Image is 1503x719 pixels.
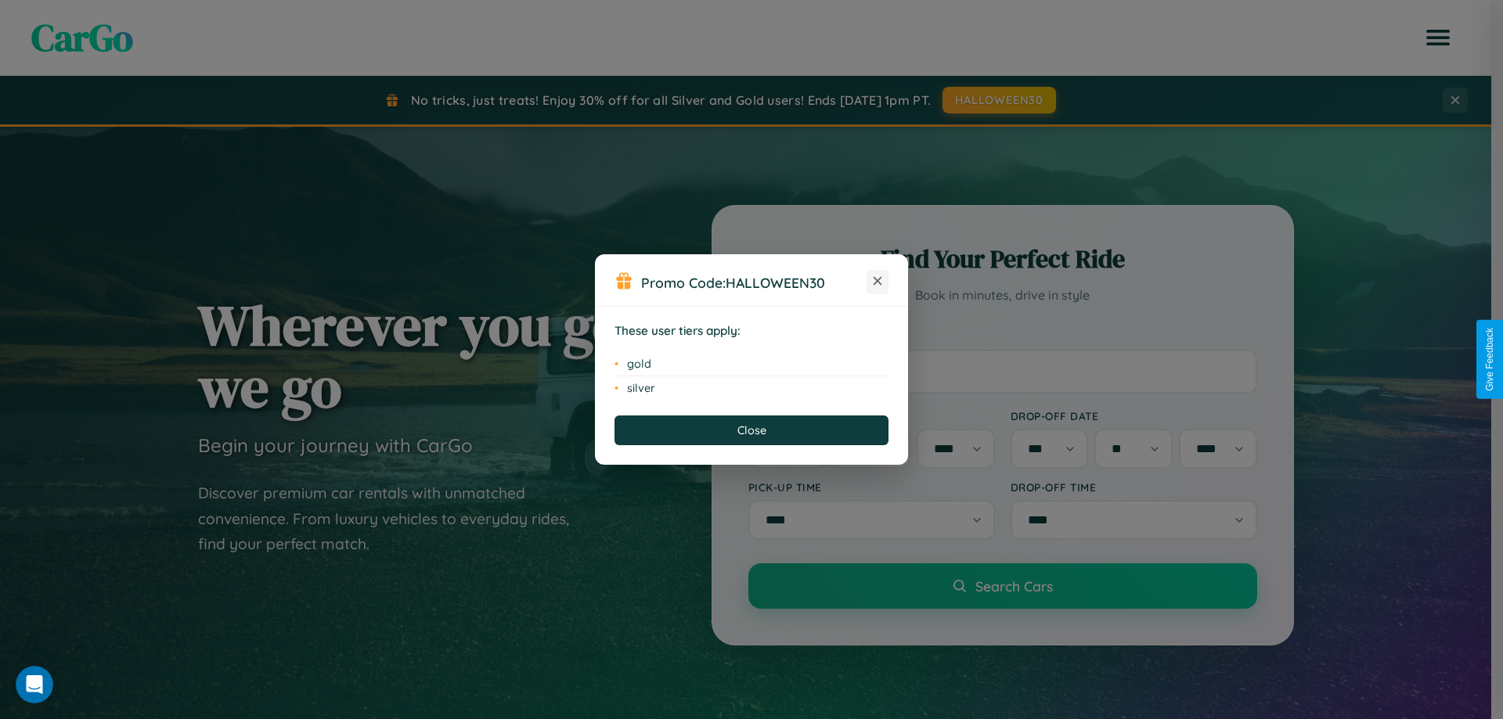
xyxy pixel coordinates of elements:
[615,376,888,400] li: silver
[726,274,825,291] b: HALLOWEEN30
[615,323,741,338] strong: These user tiers apply:
[615,415,888,445] button: Close
[1484,328,1495,391] div: Give Feedback
[641,274,867,291] h3: Promo Code:
[16,666,53,703] iframe: Intercom live chat
[615,352,888,376] li: gold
